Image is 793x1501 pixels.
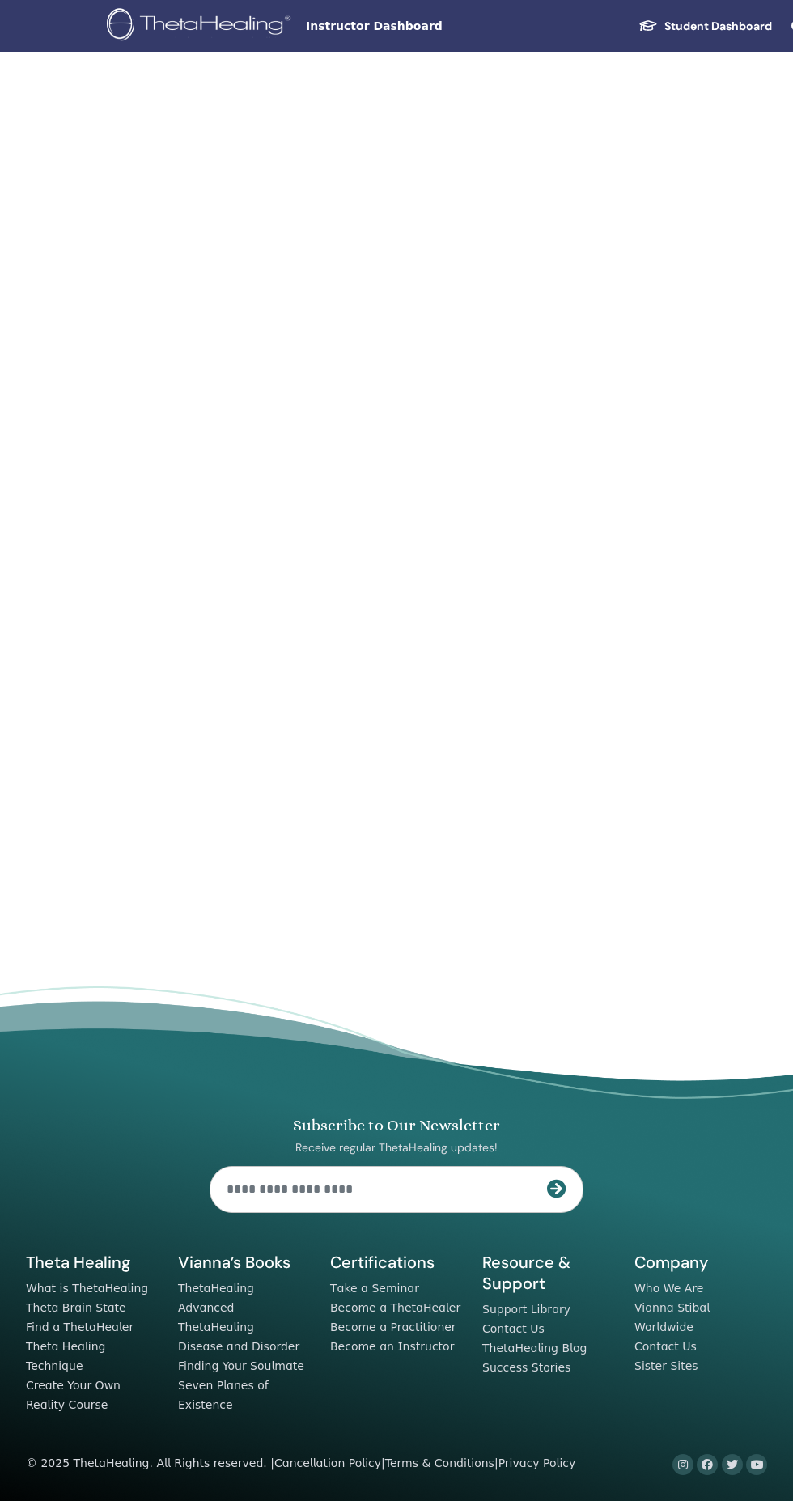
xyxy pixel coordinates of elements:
[634,1340,697,1353] a: Contact Us
[306,18,549,35] span: Instructor Dashboard
[26,1321,134,1334] a: Find a ThetaHealer
[107,8,296,45] img: logo.png
[26,1252,159,1273] h5: Theta Healing
[482,1252,615,1294] h5: Resource & Support
[634,1301,710,1314] a: Vianna Stibal
[330,1340,454,1353] a: Become an Instructor
[178,1379,269,1411] a: Seven Planes of Existence
[274,1456,381,1469] a: Cancellation Policy
[178,1282,254,1295] a: ThetaHealing
[178,1359,304,1372] a: Finding Your Soulmate
[638,19,658,32] img: graduation-cap-white.svg
[634,1321,693,1334] a: Worldwide
[634,1282,703,1295] a: Who We Are
[482,1361,570,1374] a: Success Stories
[482,1303,570,1316] a: Support Library
[26,1301,126,1314] a: Theta Brain State
[210,1140,583,1155] p: Receive regular ThetaHealing updates!
[330,1321,456,1334] a: Become a Practitioner
[634,1252,767,1273] h5: Company
[385,1456,494,1469] a: Terms & Conditions
[330,1252,463,1273] h5: Certifications
[625,11,785,41] a: Student Dashboard
[498,1456,576,1469] a: Privacy Policy
[210,1116,583,1134] h4: Subscribe to Our Newsletter
[482,1322,545,1335] a: Contact Us
[330,1301,460,1314] a: Become a ThetaHealer
[482,1342,587,1355] a: ThetaHealing Blog
[26,1282,148,1295] a: What is ThetaHealing
[634,1359,698,1372] a: Sister Sites
[330,1282,419,1295] a: Take a Seminar
[26,1379,121,1411] a: Create Your Own Reality Course
[26,1454,575,1473] div: © 2025 ThetaHealing. All Rights reserved. | | |
[178,1252,311,1273] h5: Vianna’s Books
[178,1301,254,1334] a: Advanced ThetaHealing
[26,1340,105,1372] a: Theta Healing Technique
[178,1340,299,1353] a: Disease and Disorder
